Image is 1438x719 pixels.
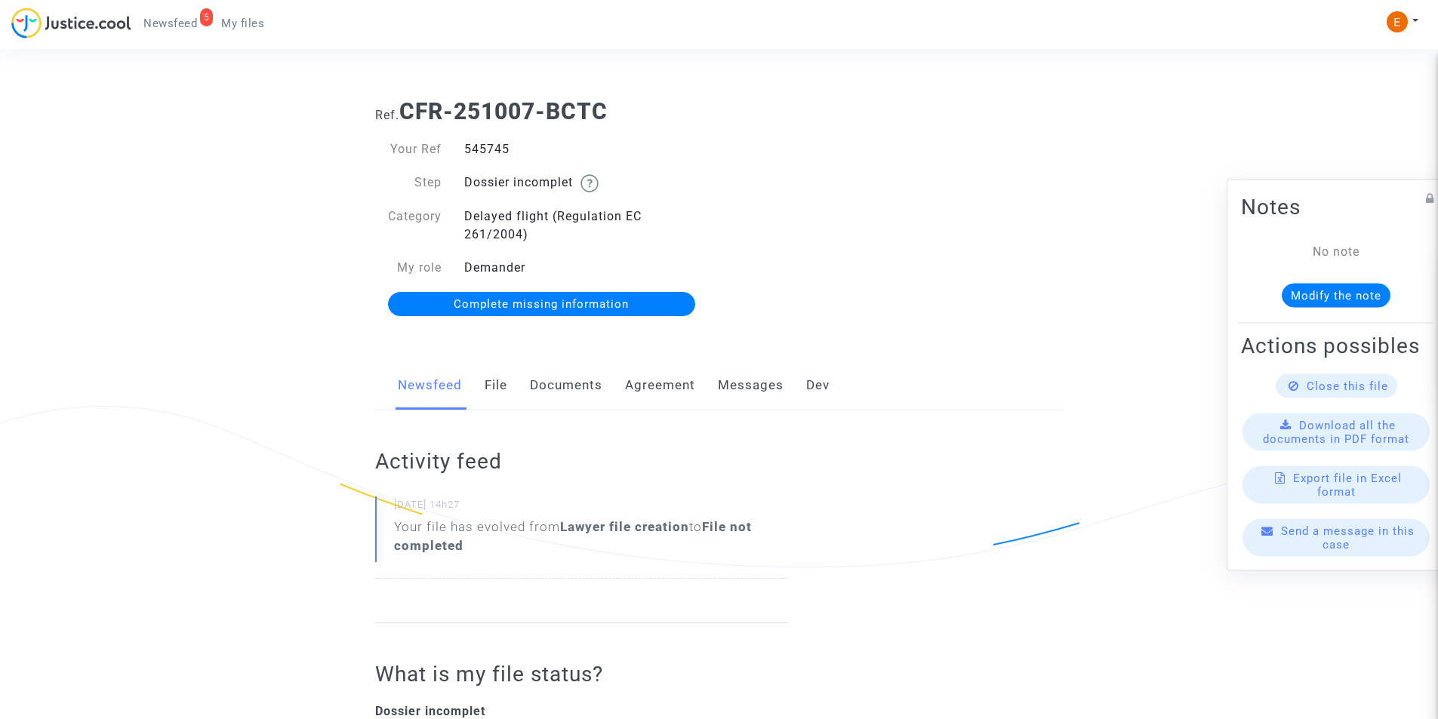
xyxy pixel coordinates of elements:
span: My files [221,17,264,30]
h2: Actions possibles [1241,332,1431,358]
a: Documents [530,361,602,410]
h2: Activity feed [375,448,788,475]
a: My files [209,12,276,35]
a: File [485,361,507,410]
img: ACg8ocIeiFvHKe4dA5oeRFd_CiCnuxWUEc1A2wYhRJE3TTWt=s96-c [1387,11,1408,32]
div: Your file has evolved from to [394,518,788,555]
a: 5Newsfeed [131,12,209,35]
span: Newsfeed [143,17,197,30]
div: Step [364,174,453,192]
img: help.svg [580,174,599,192]
span: Ref. [375,108,399,122]
a: Newsfeed [398,361,462,410]
span: Send a message in this case [1281,524,1415,551]
img: jc-logo.svg [11,8,131,38]
h2: What is my file status? [375,661,788,687]
span: Export file in Excel format [1293,471,1402,498]
a: Agreement [625,361,695,410]
div: Your Ref [364,140,453,158]
b: File not completed [394,519,752,553]
span: Download all the documents in PDF format [1263,418,1409,445]
span: Complete missing information [454,297,629,311]
div: Dossier incomplet [453,174,719,192]
button: Modify the note [1282,283,1390,307]
small: [DATE] 14h27 [394,498,788,518]
span: Close this file [1307,379,1388,392]
a: Dev [806,361,830,410]
div: No note [1264,242,1409,260]
div: 545745 [453,140,719,158]
div: Demander [453,259,719,277]
div: My role [364,259,453,277]
div: 5 [200,8,214,26]
h2: Notes [1241,193,1431,220]
div: Category [364,207,453,244]
div: Delayed flight (Regulation EC 261/2004) [453,207,719,244]
b: CFR-251007-BCTC [399,98,608,124]
b: Lawyer file creation [560,519,689,534]
a: Messages [718,361,784,410]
